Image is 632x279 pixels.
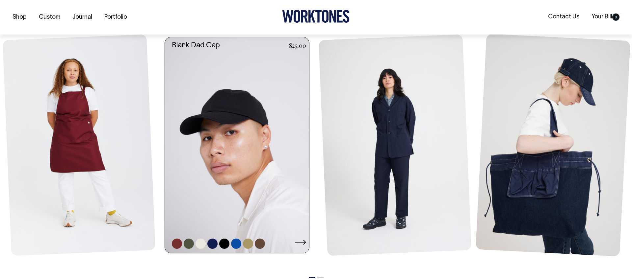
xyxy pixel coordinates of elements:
[309,277,315,278] button: 1 of 2
[70,12,95,23] a: Journal
[589,12,622,22] a: Your Bill0
[476,34,631,256] img: Store Bag
[102,12,130,23] a: Portfolio
[319,34,472,256] img: Unstructured Blazer
[36,12,63,23] a: Custom
[317,277,324,278] button: 2 of 2
[10,12,29,23] a: Shop
[3,34,156,256] img: Mo Apron
[612,13,619,21] span: 0
[545,12,582,22] a: Contact Us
